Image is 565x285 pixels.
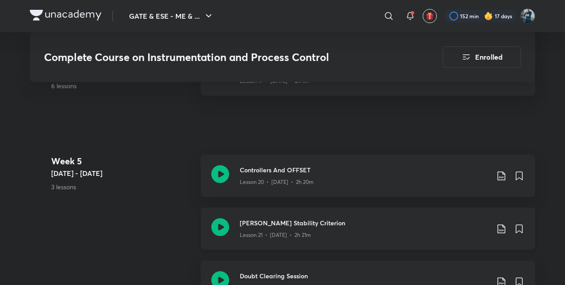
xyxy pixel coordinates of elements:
[51,81,194,90] p: 6 lessons
[423,9,437,23] button: avatar
[240,218,489,228] h3: [PERSON_NAME] Stability Criterion
[520,8,535,24] img: Vinay Upadhyay
[51,168,194,179] h5: [DATE] - [DATE]
[484,12,493,20] img: streak
[240,271,489,281] h3: Doubt Clearing Session
[443,46,521,68] button: Enrolled
[201,155,535,208] a: Controllers And OFFSETLesson 20 • [DATE] • 2h 20m
[426,12,434,20] img: avatar
[51,182,194,191] p: 3 lessons
[44,51,392,64] h3: Complete Course on Instrumentation and Process Control
[124,7,219,25] button: GATE & ESE - ME & ...
[201,208,535,261] a: [PERSON_NAME] Stability CriterionLesson 21 • [DATE] • 2h 21m
[240,178,314,186] p: Lesson 20 • [DATE] • 2h 20m
[240,165,489,175] h3: Controllers And OFFSET
[51,155,194,168] h4: Week 5
[30,10,101,20] img: Company Logo
[240,231,311,239] p: Lesson 21 • [DATE] • 2h 21m
[30,10,101,23] a: Company Logo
